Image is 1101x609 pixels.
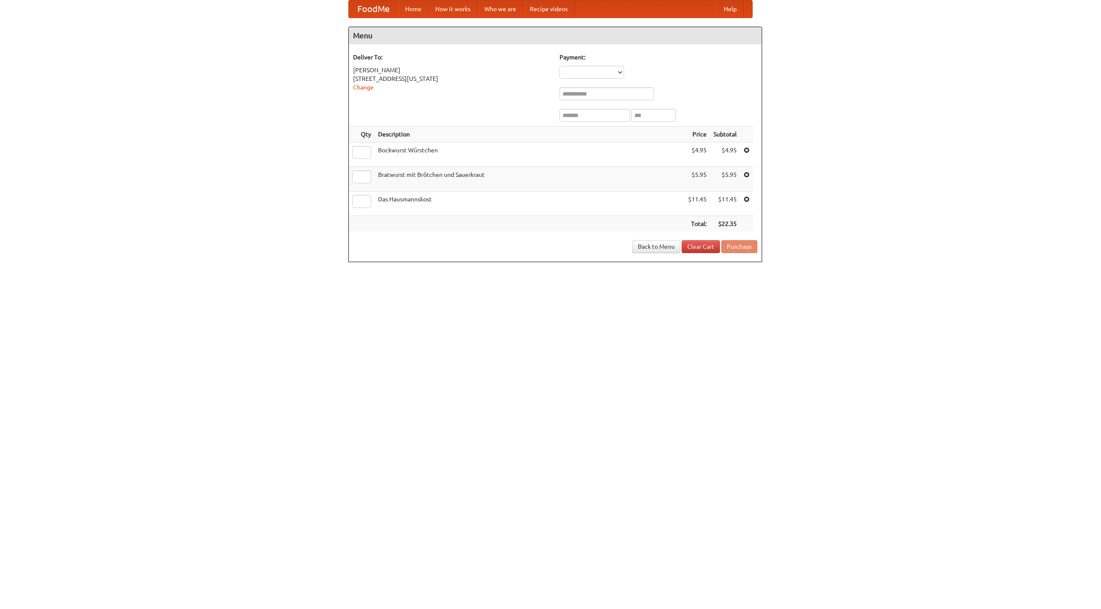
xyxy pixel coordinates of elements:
[685,142,710,167] td: $4.95
[710,216,740,232] th: $22.35
[685,192,710,216] td: $11.45
[710,192,740,216] td: $11.45
[375,167,685,192] td: Bratwurst mit Brötchen und Sauerkraut
[428,0,477,18] a: How it works
[375,192,685,216] td: Das Hausmannskost
[349,127,375,142] th: Qty
[710,142,740,167] td: $4.95
[349,0,398,18] a: FoodMe
[721,240,757,253] button: Purchase
[560,53,757,62] h5: Payment:
[353,74,551,83] div: [STREET_ADDRESS][US_STATE]
[710,127,740,142] th: Subtotal
[353,53,551,62] h5: Deliver To:
[477,0,523,18] a: Who we are
[632,240,680,253] a: Back to Menu
[685,216,710,232] th: Total:
[523,0,575,18] a: Recipe videos
[349,27,762,44] h4: Menu
[398,0,428,18] a: Home
[353,66,551,74] div: [PERSON_NAME]
[375,142,685,167] td: Bockwurst Würstchen
[682,240,720,253] a: Clear Cart
[375,127,685,142] th: Description
[717,0,744,18] a: Help
[353,84,374,91] a: Change
[710,167,740,192] td: $5.95
[685,127,710,142] th: Price
[685,167,710,192] td: $5.95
